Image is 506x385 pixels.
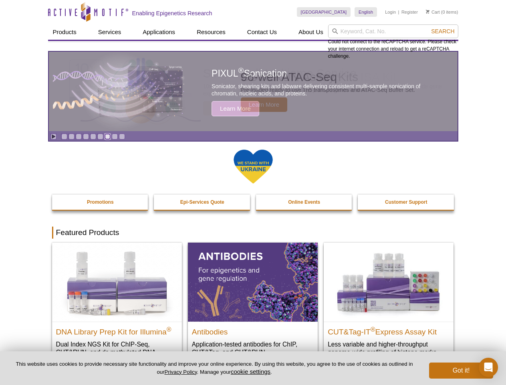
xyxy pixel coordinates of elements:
a: Online Events [256,195,353,210]
a: Promotions [52,195,149,210]
p: Dual Index NGS Kit for ChIP-Seq, CUT&RUN, and ds methylated DNA assays. [56,340,178,365]
p: Less variable and higher-throughput genome-wide profiling of histone marks​. [328,340,450,357]
a: Applications [138,24,180,40]
img: DNA Library Prep Kit for Illumina [52,243,182,321]
a: Resources [192,24,230,40]
a: Go to slide 6 [97,134,103,140]
a: Login [385,9,396,15]
a: Go to slide 2 [69,134,75,140]
a: Contact Us [242,24,282,40]
a: CUT&Tag-IT® Express Assay Kit CUT&Tag-IT®Express Assay Kit Less variable and higher-throughput ge... [324,243,454,364]
a: Services [93,24,126,40]
a: [GEOGRAPHIC_DATA] [297,7,351,17]
a: Go to slide 1 [61,134,67,140]
img: We Stand With Ukraine [233,149,273,184]
div: Open Intercom Messenger [479,358,498,377]
strong: Customer Support [385,199,427,205]
a: Products [48,24,81,40]
a: Go to slide 7 [105,134,111,140]
a: Customer Support [358,195,455,210]
a: Go to slide 8 [112,134,118,140]
a: Epi-Services Quote [154,195,251,210]
span: Search [431,28,454,34]
input: Keyword, Cat. No. [328,24,458,38]
button: Got it! [429,363,493,379]
a: About Us [294,24,328,40]
a: Go to slide 4 [83,134,89,140]
a: Privacy Policy [164,369,197,375]
img: CUT&Tag-IT® Express Assay Kit [324,243,454,321]
sup: ® [167,326,171,332]
li: (0 items) [426,7,458,17]
h2: CUT&Tag-IT Express Assay Kit [328,324,450,336]
strong: Online Events [288,199,320,205]
a: Toggle autoplay [50,134,56,140]
button: Search [429,28,457,35]
p: Application-tested antibodies for ChIP, CUT&Tag, and CUT&RUN. [192,340,314,357]
sup: ® [371,326,375,332]
a: All Antibodies Antibodies Application-tested antibodies for ChIP, CUT&Tag, and CUT&RUN. [188,243,318,364]
strong: Promotions [87,199,114,205]
a: Go to slide 5 [90,134,96,140]
strong: Epi-Services Quote [180,199,224,205]
img: All Antibodies [188,243,318,321]
p: This website uses cookies to provide necessary site functionality and improve your online experie... [13,361,416,376]
a: Cart [426,9,440,15]
h2: Featured Products [52,227,454,239]
h2: Enabling Epigenetics Research [132,10,212,17]
a: English [355,7,377,17]
a: Register [401,9,418,15]
a: Go to slide 3 [76,134,82,140]
button: cookie settings [231,368,270,375]
a: Go to slide 9 [119,134,125,140]
a: DNA Library Prep Kit for Illumina DNA Library Prep Kit for Illumina® Dual Index NGS Kit for ChIP-... [52,243,182,372]
div: Could not connect to the reCAPTCHA service. Please check your internet connection and reload to g... [328,24,458,60]
h2: Antibodies [192,324,314,336]
h2: DNA Library Prep Kit for Illumina [56,324,178,336]
img: Your Cart [426,10,429,14]
li: | [398,7,399,17]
